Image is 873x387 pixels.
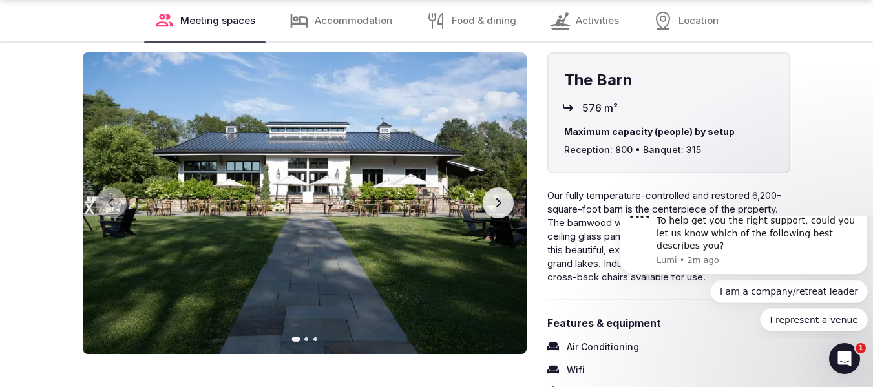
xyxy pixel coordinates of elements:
[856,343,866,353] span: 1
[313,337,317,341] button: Go to slide 3
[42,38,244,50] p: Message from Lumi, sent 2m ago
[582,101,618,115] span: 576 m²
[304,337,308,341] button: Go to slide 2
[291,337,300,342] button: Go to slide 1
[452,14,516,28] span: Food & dining
[678,14,719,28] span: Location
[567,340,639,353] span: Air Conditioning
[567,364,585,377] span: Wifi
[615,216,873,339] iframe: Intercom notifications message
[547,316,790,330] span: Features & equipment
[180,14,255,28] span: Meeting spaces
[564,143,773,156] span: Reception: 800 • Banquet: 315
[576,14,619,28] span: Activities
[564,125,773,138] span: Maximum capacity (people) by setup
[547,189,781,283] span: Our fully temperature-controlled and restored 6,200-square-foot barn is the centerpiece of the pr...
[96,63,253,87] button: Quick reply: I am a company/retreat leader
[564,69,773,91] h4: The Barn
[5,63,253,115] div: Quick reply options
[829,343,860,374] iframe: Intercom live chat
[145,92,253,115] button: Quick reply: I represent a venue
[315,14,392,28] span: Accommodation
[83,52,527,354] img: Gallery image 1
